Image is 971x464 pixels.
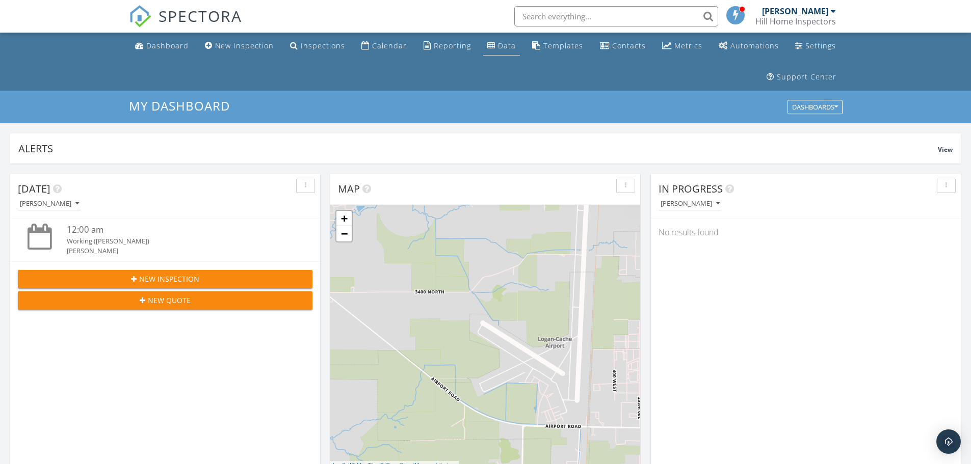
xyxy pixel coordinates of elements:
span: Map [338,182,360,196]
div: Reporting [434,41,471,50]
a: Contacts [596,37,650,56]
div: Dashboard [146,41,189,50]
a: Templates [528,37,587,56]
div: Settings [805,41,836,50]
a: Zoom out [336,226,352,241]
div: New Inspection [215,41,274,50]
button: [PERSON_NAME] [18,197,81,211]
span: [DATE] [18,182,50,196]
button: New Quote [18,291,312,310]
div: [PERSON_NAME] [67,246,288,256]
div: Metrics [674,41,702,50]
button: [PERSON_NAME] [659,197,722,211]
a: Support Center [763,68,841,87]
div: Templates [543,41,583,50]
a: Metrics [658,37,706,56]
span: View [938,145,953,154]
div: Dashboards [792,104,838,111]
div: Data [498,41,516,50]
img: The Best Home Inspection Software - Spectora [129,5,151,28]
a: Reporting [419,37,475,56]
div: No results found [651,219,961,246]
div: Alerts [18,142,938,155]
div: Hill Home Inspectors [755,16,836,26]
div: Working ([PERSON_NAME]) [67,236,288,246]
div: Support Center [777,72,836,81]
div: [PERSON_NAME] [661,200,720,207]
a: Dashboard [131,37,193,56]
div: [PERSON_NAME] [762,6,828,16]
div: Inspections [301,41,345,50]
a: Calendar [357,37,411,56]
a: SPECTORA [129,14,242,35]
a: Zoom in [336,211,352,226]
span: In Progress [659,182,723,196]
span: New Inspection [139,274,199,284]
div: 12:00 am [67,224,288,236]
span: SPECTORA [159,5,242,26]
input: Search everything... [514,6,718,26]
a: Settings [791,37,840,56]
div: [PERSON_NAME] [20,200,79,207]
a: Inspections [286,37,349,56]
div: Open Intercom Messenger [936,429,961,454]
a: Automations (Basic) [715,37,783,56]
button: New Inspection [18,270,312,288]
a: Data [483,37,520,56]
span: New Quote [148,295,191,306]
a: New Inspection [201,37,278,56]
div: Calendar [372,41,407,50]
div: Contacts [612,41,646,50]
span: My Dashboard [129,97,230,114]
div: Automations [730,41,779,50]
button: Dashboards [788,100,843,115]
